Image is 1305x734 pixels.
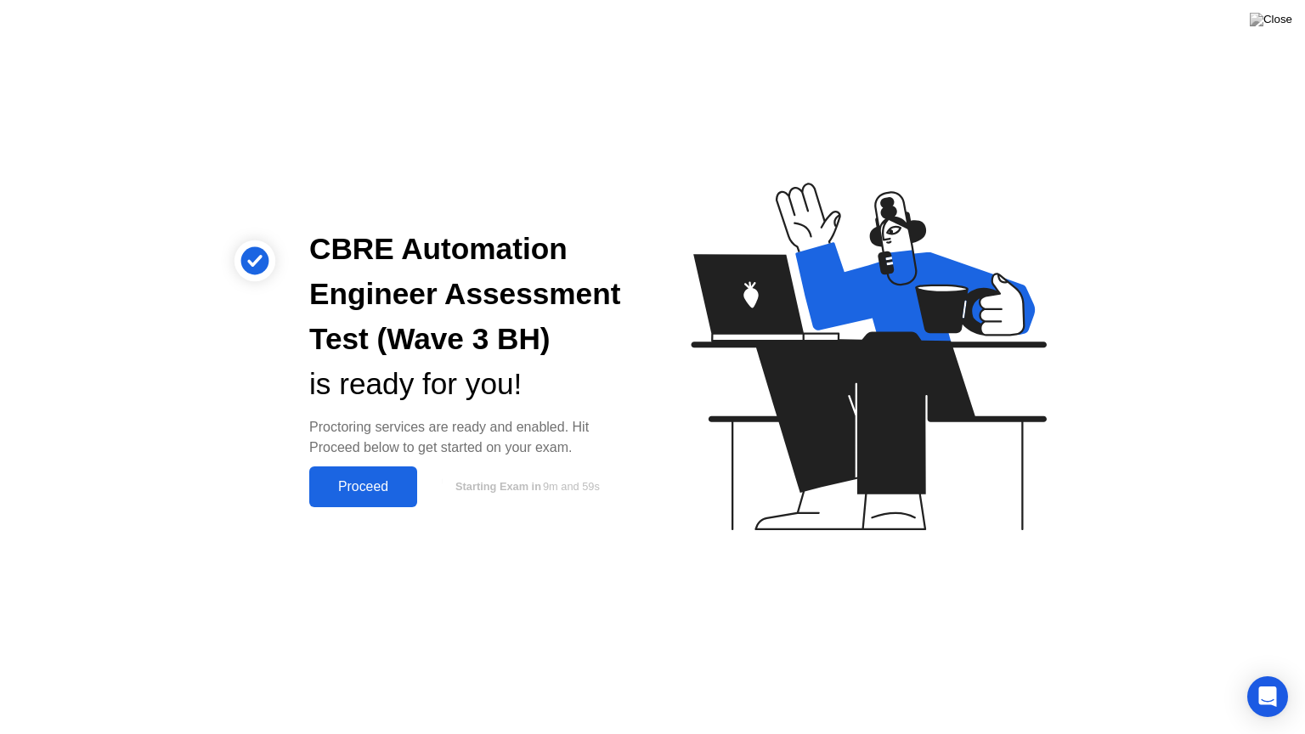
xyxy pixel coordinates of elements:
div: is ready for you! [309,362,625,407]
button: Starting Exam in9m and 59s [426,471,625,503]
button: Proceed [309,466,417,507]
div: Proctoring services are ready and enabled. Hit Proceed below to get started on your exam. [309,417,625,458]
div: Open Intercom Messenger [1247,676,1288,717]
div: CBRE Automation Engineer Assessment Test (Wave 3 BH) [309,227,625,361]
img: Close [1250,13,1292,26]
div: Proceed [314,479,412,494]
span: 9m and 59s [543,480,600,493]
